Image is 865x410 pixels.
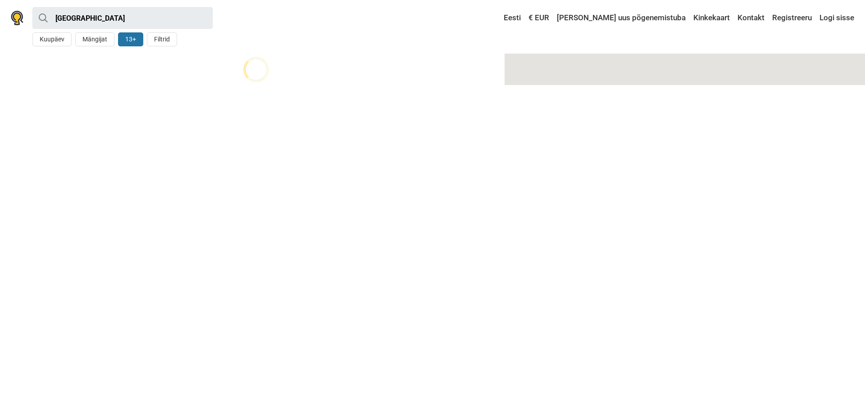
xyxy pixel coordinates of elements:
[735,10,767,26] a: Kontakt
[497,15,504,21] img: Eesti
[75,32,114,46] button: Mängijat
[555,10,688,26] a: [PERSON_NAME] uus põgenemistuba
[118,32,143,46] button: 13+
[495,10,523,26] a: Eesti
[11,11,23,25] img: Nowescape logo
[32,32,72,46] button: Kuupäev
[32,7,213,29] input: proovi “Tallinn”
[526,10,551,26] a: € EUR
[770,10,814,26] a: Registreeru
[691,10,732,26] a: Kinkekaart
[817,10,854,26] a: Logi sisse
[147,32,177,46] button: Filtrid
